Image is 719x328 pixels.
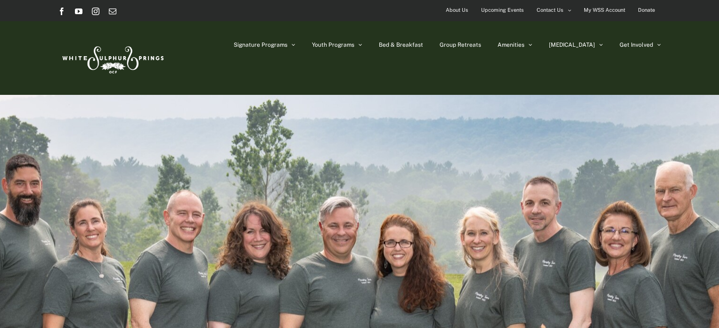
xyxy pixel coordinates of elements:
[234,42,287,48] span: Signature Programs
[75,8,82,15] a: YouTube
[481,3,524,17] span: Upcoming Events
[379,21,423,68] a: Bed & Breakfast
[620,21,661,68] a: Get Involved
[58,36,166,80] img: White Sulphur Springs Logo
[638,3,655,17] span: Donate
[446,3,468,17] span: About Us
[234,21,661,68] nav: Main Menu
[58,8,65,15] a: Facebook
[379,42,423,48] span: Bed & Breakfast
[498,42,524,48] span: Amenities
[498,21,532,68] a: Amenities
[234,21,295,68] a: Signature Programs
[312,42,354,48] span: Youth Programs
[549,21,603,68] a: [MEDICAL_DATA]
[620,42,653,48] span: Get Involved
[584,3,625,17] span: My WSS Account
[109,8,116,15] a: Email
[549,42,595,48] span: [MEDICAL_DATA]
[440,21,481,68] a: Group Retreats
[92,8,99,15] a: Instagram
[312,21,362,68] a: Youth Programs
[440,42,481,48] span: Group Retreats
[537,3,564,17] span: Contact Us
